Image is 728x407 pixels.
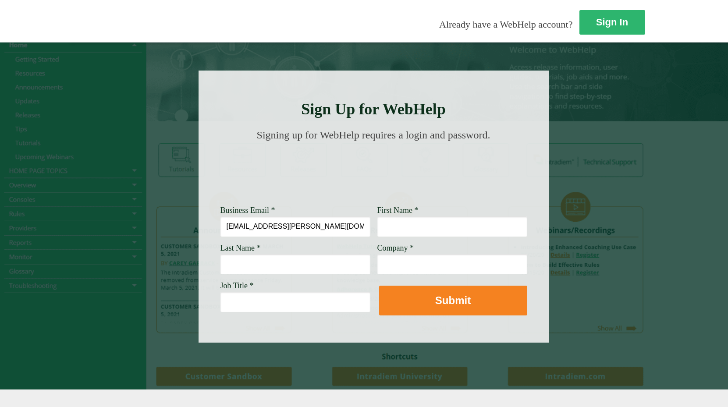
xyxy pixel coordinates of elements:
img: Need Credentials? Sign up below. Have Credentials? Use the sign-in button. [226,150,522,194]
span: Already have a WebHelp account? [439,19,572,30]
strong: Sign In [596,17,628,28]
strong: Submit [435,294,471,306]
a: Sign In [579,10,645,35]
span: Job Title * [220,281,254,290]
span: Business Email * [220,206,275,215]
strong: Sign Up for WebHelp [301,100,446,118]
span: First Name * [377,206,419,215]
span: Last Name * [220,244,261,252]
span: Company * [377,244,414,252]
button: Submit [379,286,527,315]
span: Signing up for WebHelp requires a login and password. [257,129,490,141]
